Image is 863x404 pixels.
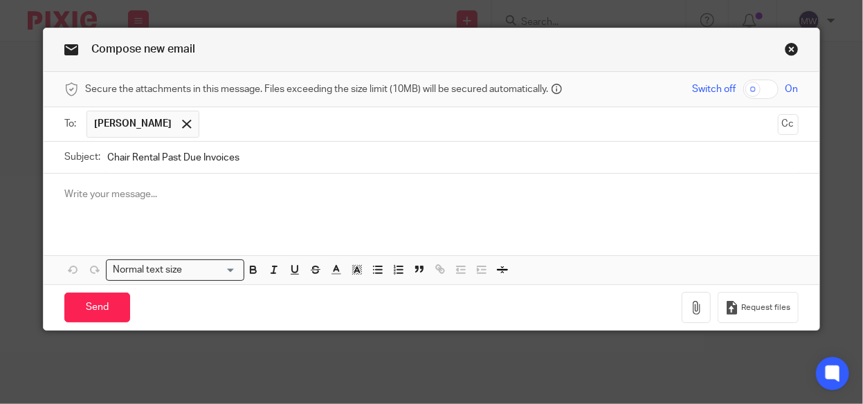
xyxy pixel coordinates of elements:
[94,117,172,131] span: [PERSON_NAME]
[106,259,244,281] div: Search for option
[718,292,798,323] button: Request files
[186,263,236,277] input: Search for option
[693,82,736,96] span: Switch off
[785,42,799,61] a: Close this dialog window
[778,114,799,135] button: Cc
[109,263,185,277] span: Normal text size
[85,82,548,96] span: Secure the attachments in this message. Files exceeding the size limit (10MB) will be secured aut...
[785,82,799,96] span: On
[64,293,130,322] input: Send
[91,44,195,55] span: Compose new email
[64,117,80,131] label: To:
[742,302,791,313] span: Request files
[64,150,100,164] label: Subject:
